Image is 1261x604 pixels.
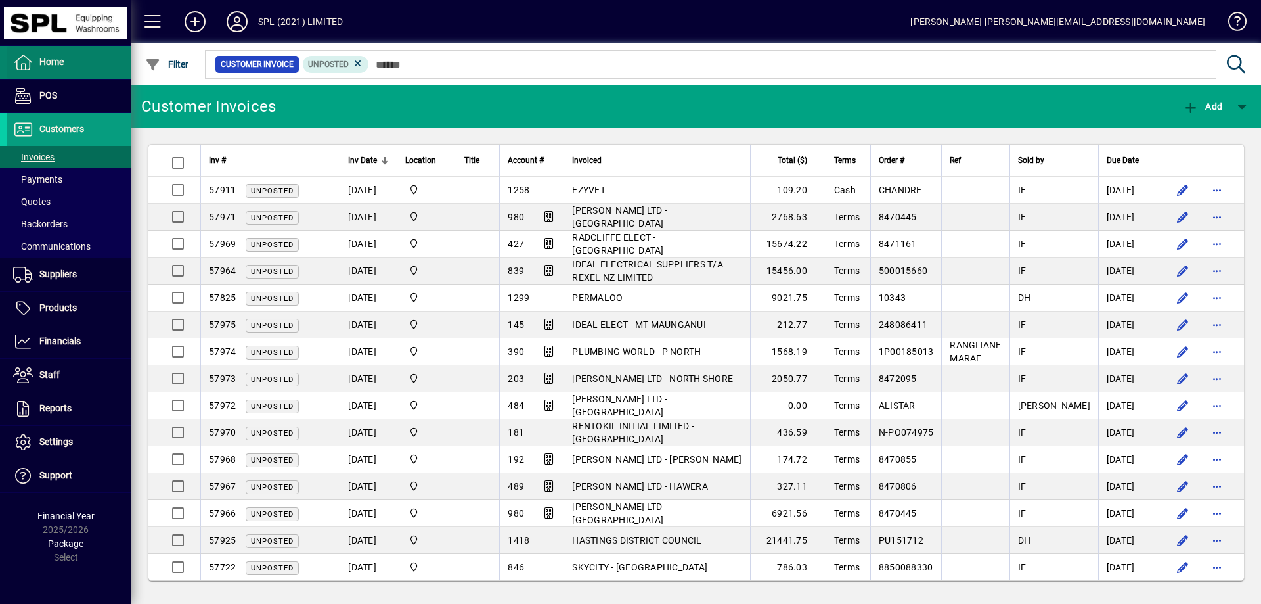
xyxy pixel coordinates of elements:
td: [DATE] [340,419,397,446]
td: 21441.75 [750,527,826,554]
span: SKYCITY - [GEOGRAPHIC_DATA] [572,562,707,572]
span: Terms [834,153,856,168]
button: Edit [1172,395,1193,416]
div: Title [464,153,491,168]
span: N-PO074975 [879,427,934,438]
button: More options [1206,557,1228,578]
span: SPL (2021) Limited [405,398,448,413]
span: 8850088330 [879,562,933,572]
span: Account # [508,153,544,168]
span: Cash [834,185,856,195]
span: 57825 [209,292,236,303]
span: 1418 [508,535,529,546]
span: 8471161 [879,239,917,249]
td: [DATE] [340,285,397,312]
span: Terms [834,508,860,519]
td: [DATE] [1098,285,1159,312]
span: SPL (2021) Limited [405,371,448,386]
div: Sold by [1018,153,1090,168]
a: Quotes [7,191,131,213]
td: [DATE] [340,204,397,231]
div: Ref [950,153,1001,168]
span: Unposted [251,537,294,546]
span: Terms [834,239,860,249]
span: Filter [145,59,189,70]
span: Customer Invoice [221,58,294,71]
button: Edit [1172,179,1193,200]
mat-chip: Customer Invoice Status: Unposted [303,56,369,73]
button: More options [1206,206,1228,227]
span: Inv Date [348,153,377,168]
td: [DATE] [340,338,397,365]
span: 1299 [508,292,529,303]
span: 500015660 [879,266,927,276]
td: [DATE] [1098,419,1159,446]
button: More options [1206,449,1228,470]
span: RADCLIFFE ELECT - [GEOGRAPHIC_DATA] [572,232,663,256]
a: Financials [7,325,131,358]
button: Edit [1172,449,1193,470]
span: Suppliers [39,269,77,279]
span: 390 [508,346,524,357]
button: Add [174,10,216,34]
td: [DATE] [340,392,397,419]
span: 980 [508,212,524,222]
span: 8470806 [879,481,917,492]
span: 57967 [209,481,236,492]
button: More options [1206,314,1228,335]
span: Inv # [209,153,226,168]
span: Quotes [13,197,51,207]
td: [DATE] [1098,446,1159,473]
span: [PERSON_NAME] LTD - [GEOGRAPHIC_DATA] [572,205,667,229]
button: Edit [1172,557,1193,578]
div: Inv Date [348,153,389,168]
span: Unposted [251,294,294,303]
td: [DATE] [1098,204,1159,231]
span: 57975 [209,319,236,330]
td: [DATE] [340,231,397,258]
a: Invoices [7,146,131,168]
span: 8470855 [879,454,917,465]
td: 786.03 [750,554,826,580]
button: More options [1206,503,1228,524]
div: [PERSON_NAME] [PERSON_NAME][EMAIL_ADDRESS][DOMAIN_NAME] [910,11,1205,32]
span: SPL (2021) Limited [405,479,448,494]
td: 6921.56 [750,500,826,527]
button: Edit [1172,476,1193,497]
span: IF [1018,266,1027,276]
span: Invoiced [572,153,602,168]
span: IF [1018,373,1027,384]
span: Sold by [1018,153,1044,168]
button: Edit [1172,422,1193,443]
span: Staff [39,369,60,380]
span: Terms [834,400,860,411]
span: 57970 [209,427,236,438]
span: [PERSON_NAME] LTD - HAWERA [572,481,708,492]
td: [DATE] [1098,177,1159,204]
span: SPL (2021) Limited [405,560,448,574]
span: 57968 [209,454,236,465]
span: Terms [834,319,860,330]
a: Settings [7,426,131,459]
span: IF [1018,562,1027,572]
span: ALISTAR [879,400,916,411]
a: Knowledge Base [1218,3,1245,45]
span: Unposted [251,564,294,572]
span: IF [1018,481,1027,492]
div: SPL (2021) LIMITED [258,11,343,32]
a: Suppliers [7,258,131,291]
span: RENTOKIL INITIAL LIMITED - [GEOGRAPHIC_DATA] [572,421,694,444]
span: 980 [508,508,524,519]
span: SPL (2021) Limited [405,452,448,467]
button: Edit [1172,233,1193,254]
span: Unposted [251,187,294,195]
td: 1568.19 [750,338,826,365]
span: IF [1018,427,1027,438]
span: Products [39,302,77,313]
td: [DATE] [1098,258,1159,285]
span: 427 [508,239,524,249]
span: 57722 [209,562,236,572]
td: 109.20 [750,177,826,204]
td: 15456.00 [750,258,826,285]
a: Support [7,459,131,492]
